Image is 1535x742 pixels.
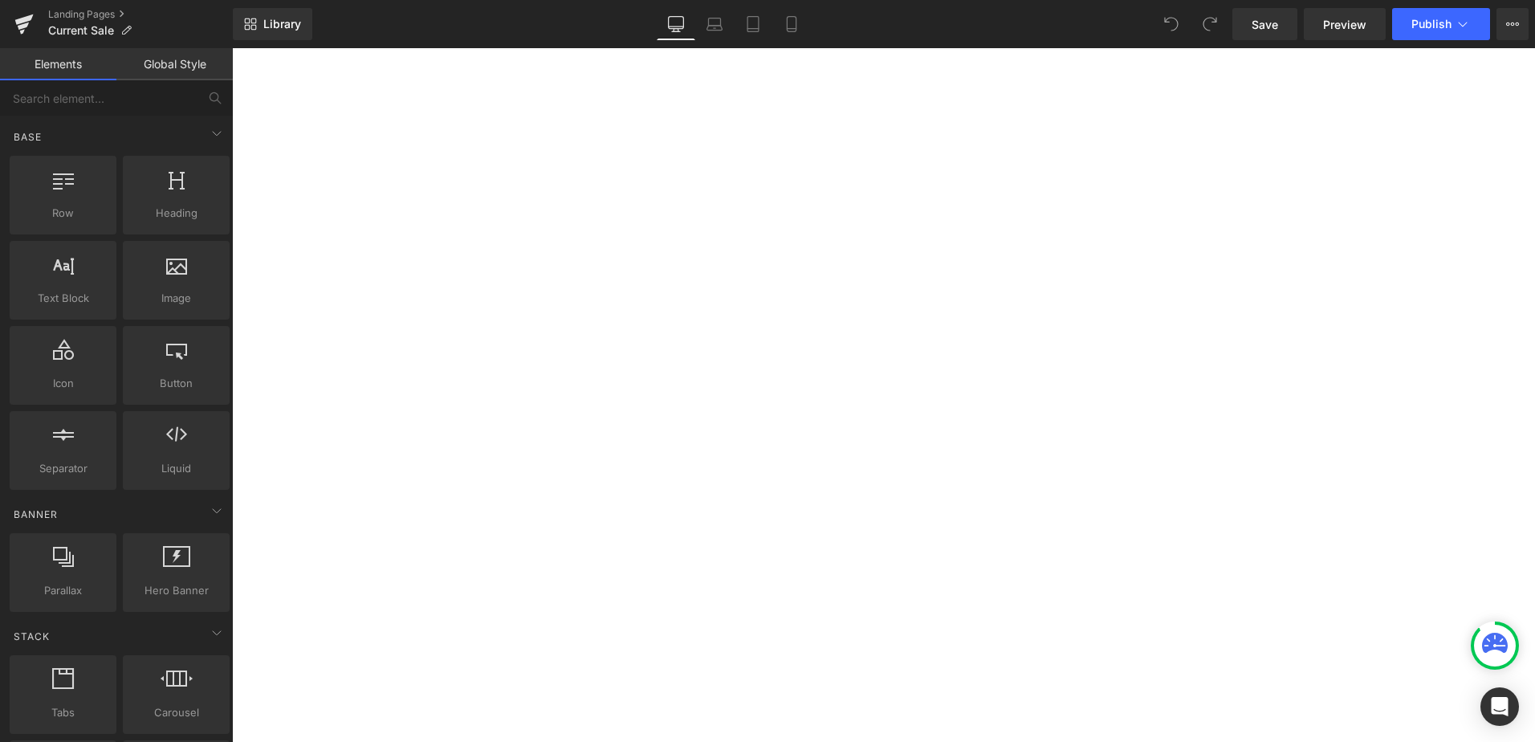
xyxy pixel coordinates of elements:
a: Desktop [657,8,695,40]
a: Mobile [772,8,811,40]
span: Heading [128,205,225,222]
span: Preview [1323,16,1366,33]
span: Hero Banner [128,582,225,599]
span: Liquid [128,460,225,477]
div: Open Intercom Messenger [1480,687,1519,726]
span: Tabs [14,704,112,721]
span: Image [128,290,225,307]
span: Current Sale [48,24,114,37]
span: Parallax [14,582,112,599]
a: New Library [233,8,312,40]
button: Publish [1392,8,1490,40]
button: Undo [1155,8,1187,40]
span: Library [263,17,301,31]
span: Icon [14,375,112,392]
button: Redo [1194,8,1226,40]
a: Global Style [116,48,233,80]
span: Base [12,129,43,145]
span: Banner [12,507,59,522]
span: Row [14,205,112,222]
a: Landing Pages [48,8,233,21]
span: Stack [12,629,51,644]
span: Save [1252,16,1278,33]
span: Publish [1411,18,1452,31]
a: Laptop [695,8,734,40]
span: Separator [14,460,112,477]
a: Preview [1304,8,1386,40]
button: More [1496,8,1529,40]
a: Tablet [734,8,772,40]
span: Carousel [128,704,225,721]
span: Text Block [14,290,112,307]
span: Button [128,375,225,392]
